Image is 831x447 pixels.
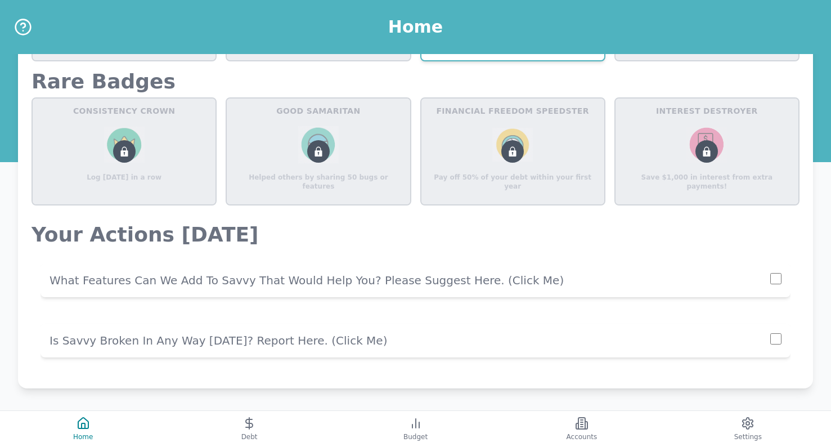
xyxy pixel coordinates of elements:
[166,411,332,447] button: Debt
[734,432,762,441] span: Settings
[665,411,831,447] button: Settings
[403,432,428,441] span: Budget
[241,432,258,441] span: Debt
[14,17,33,37] button: Help
[73,432,93,441] span: Home
[498,411,664,447] button: Accounts
[567,432,598,441] span: Accounts
[50,272,770,288] p: What Features Can We Add To Savvy That Would Help You? Please Suggest Here. (click me)
[32,70,799,205] div: Rare Badges
[333,411,498,447] button: Budget
[50,333,770,348] p: Is Savvy Broken In Any Way [DATE]? Report Here. (click me)
[32,223,799,246] p: Your Actions [DATE]
[388,17,443,37] h1: Home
